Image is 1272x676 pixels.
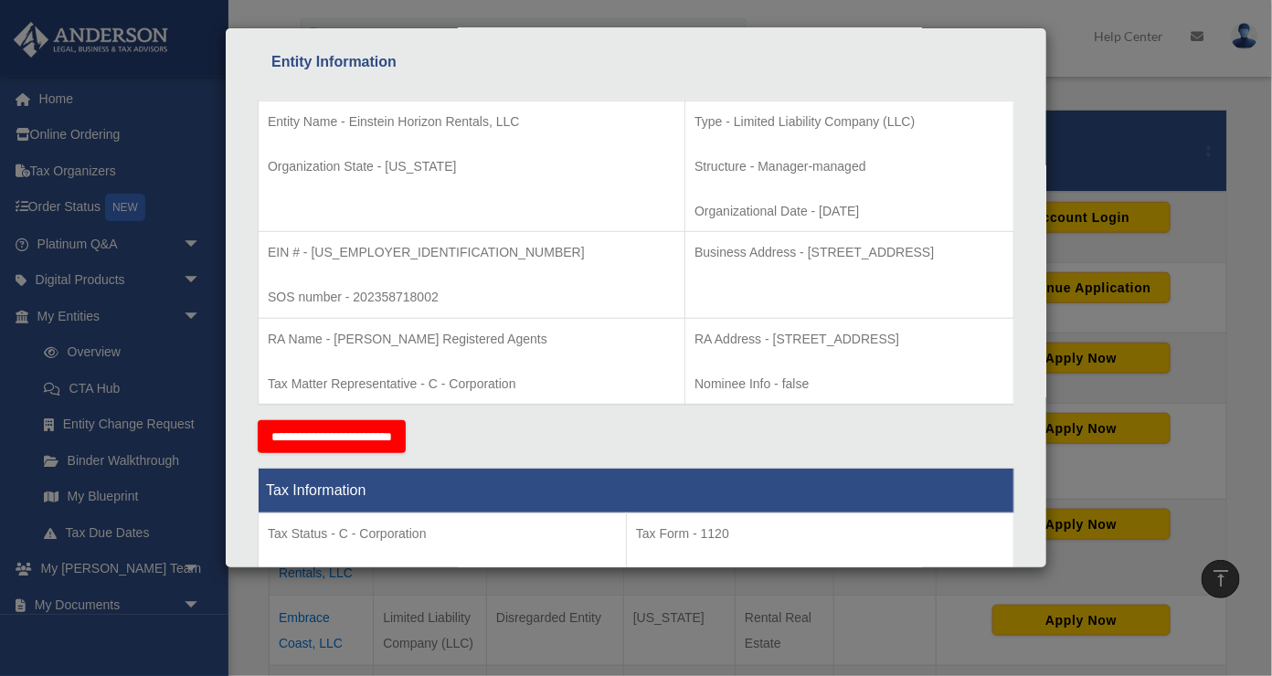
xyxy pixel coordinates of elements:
[268,373,675,396] p: Tax Matter Representative - C - Corporation
[268,523,617,545] p: Tax Status - C - Corporation
[636,523,1004,545] p: Tax Form - 1120
[268,111,675,133] p: Entity Name - Einstein Horizon Rentals, LLC
[268,241,675,264] p: EIN # - [US_EMPLOYER_IDENTIFICATION_NUMBER]
[694,373,1004,396] p: Nominee Info - false
[268,155,675,178] p: Organization State - [US_STATE]
[259,513,627,649] td: Tax Period Type - Calendar Year
[694,200,1004,223] p: Organizational Date - [DATE]
[694,241,1004,264] p: Business Address - [STREET_ADDRESS]
[259,469,1014,513] th: Tax Information
[268,328,675,351] p: RA Name - [PERSON_NAME] Registered Agents
[694,111,1004,133] p: Type - Limited Liability Company (LLC)
[268,286,675,309] p: SOS number - 202358718002
[694,328,1004,351] p: RA Address - [STREET_ADDRESS]
[271,49,1001,75] div: Entity Information
[694,155,1004,178] p: Structure - Manager-managed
